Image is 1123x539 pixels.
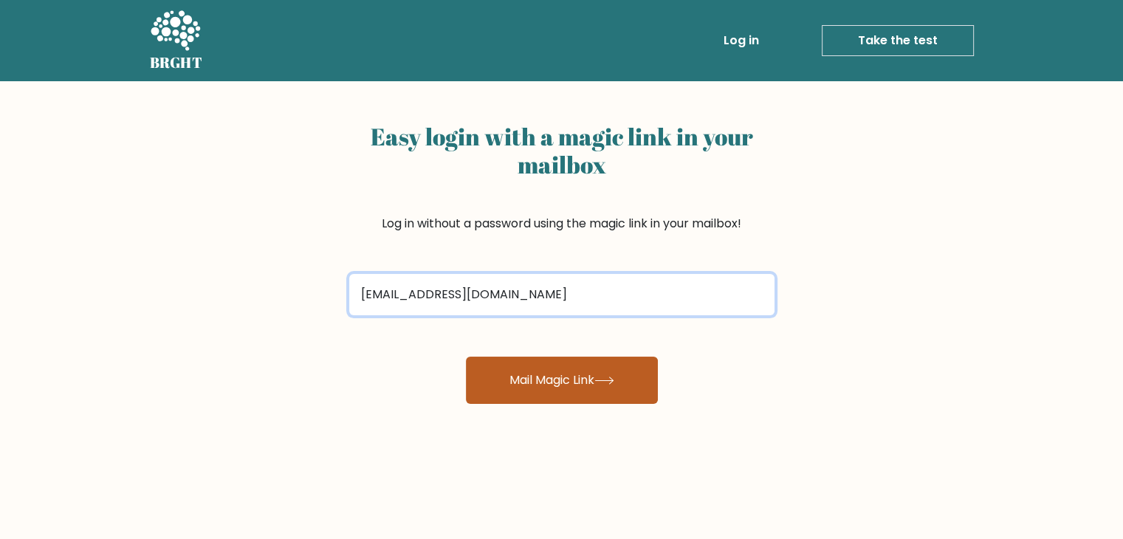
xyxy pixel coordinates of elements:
[150,6,203,75] a: BRGHT
[150,54,203,72] h5: BRGHT
[349,274,775,315] input: Email
[349,123,775,179] h2: Easy login with a magic link in your mailbox
[718,26,765,55] a: Log in
[822,25,974,56] a: Take the test
[349,117,775,268] div: Log in without a password using the magic link in your mailbox!
[466,357,658,404] button: Mail Magic Link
